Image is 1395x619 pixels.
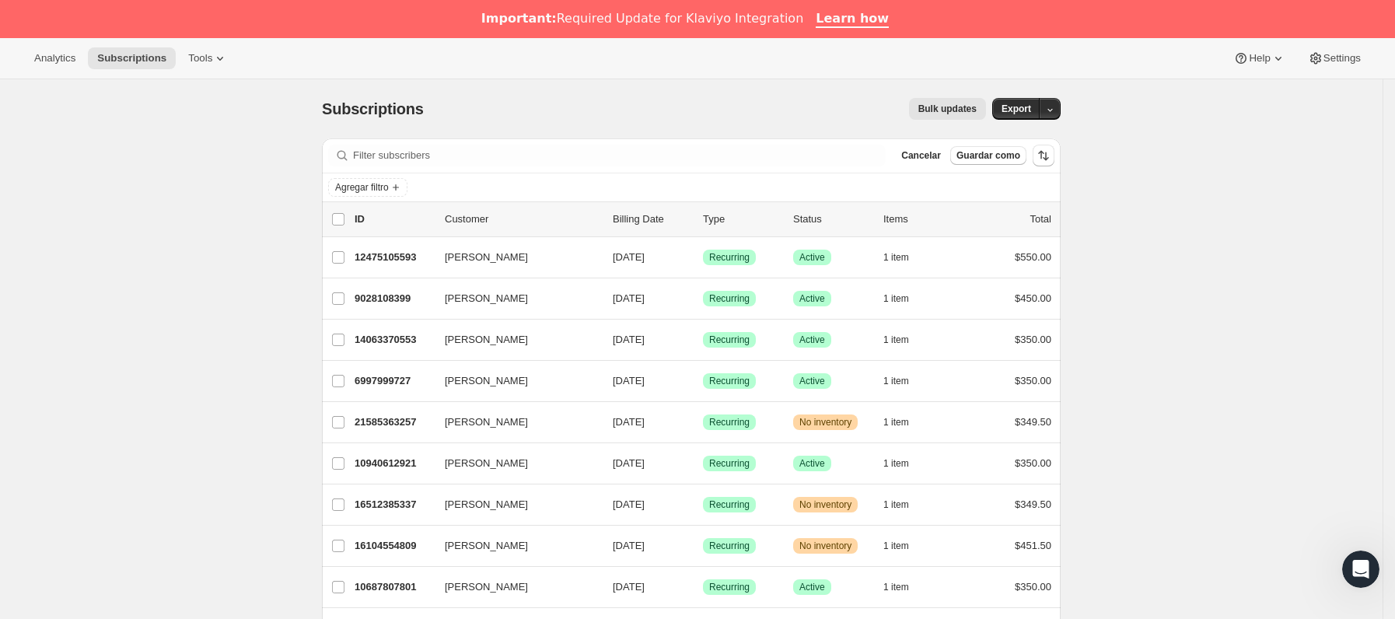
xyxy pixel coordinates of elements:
[793,212,871,227] p: Status
[613,375,645,386] span: [DATE]
[709,457,750,470] span: Recurring
[353,145,886,166] input: Filter subscribers
[709,416,750,428] span: Recurring
[709,292,750,305] span: Recurring
[1015,457,1051,469] span: $350.00
[883,329,926,351] button: 1 item
[435,533,591,558] button: [PERSON_NAME]
[883,212,961,227] div: Items
[355,329,1051,351] div: 14063370553[PERSON_NAME][DATE]LogradoRecurringLogradoActive1 item$350.00
[355,332,432,348] p: 14063370553
[188,52,212,65] span: Tools
[322,100,424,117] span: Subscriptions
[816,11,889,28] a: Learn how
[895,146,947,165] button: Cancelar
[435,369,591,393] button: [PERSON_NAME]
[709,334,750,346] span: Recurring
[613,540,645,551] span: [DATE]
[709,375,750,387] span: Recurring
[34,52,75,65] span: Analytics
[445,291,528,306] span: [PERSON_NAME]
[88,47,176,69] button: Subscriptions
[799,416,851,428] span: No inventory
[445,332,528,348] span: [PERSON_NAME]
[956,149,1020,162] span: Guardar como
[1323,52,1361,65] span: Settings
[799,457,825,470] span: Active
[883,288,926,309] button: 1 item
[1015,251,1051,263] span: $550.00
[445,250,528,265] span: [PERSON_NAME]
[709,540,750,552] span: Recurring
[435,575,591,600] button: [PERSON_NAME]
[355,370,1051,392] div: 6997999727[PERSON_NAME][DATE]LogradoRecurringLogradoActive1 item$350.00
[883,581,909,593] span: 1 item
[355,212,1051,227] div: IDCustomerBilling DateTypeStatusItemsTotal
[335,181,389,194] span: Agregar filtro
[613,334,645,345] span: [DATE]
[613,498,645,510] span: [DATE]
[445,414,528,430] span: [PERSON_NAME]
[613,581,645,593] span: [DATE]
[355,373,432,389] p: 6997999727
[355,247,1051,268] div: 12475105593[PERSON_NAME][DATE]LogradoRecurringLogradoActive1 item$550.00
[613,457,645,469] span: [DATE]
[1015,375,1051,386] span: $350.00
[883,247,926,268] button: 1 item
[355,411,1051,433] div: 21585363257[PERSON_NAME][DATE]LogradoRecurringAdvertenciaNo inventory1 item$349.50
[613,416,645,428] span: [DATE]
[445,212,600,227] p: Customer
[355,576,1051,598] div: 10687807801[PERSON_NAME][DATE]LogradoRecurringLogradoActive1 item$350.00
[918,103,977,115] span: Bulk updates
[1015,581,1051,593] span: $350.00
[883,457,909,470] span: 1 item
[435,245,591,270] button: [PERSON_NAME]
[355,456,432,471] p: 10940612921
[950,146,1026,165] button: Guardar como
[435,492,591,517] button: [PERSON_NAME]
[355,538,432,554] p: 16104554809
[1030,212,1051,227] p: Total
[883,292,909,305] span: 1 item
[613,292,645,304] span: [DATE]
[1015,292,1051,304] span: $450.00
[445,373,528,389] span: [PERSON_NAME]
[1299,47,1370,69] button: Settings
[883,576,926,598] button: 1 item
[613,212,691,227] p: Billing Date
[709,581,750,593] span: Recurring
[901,149,941,162] span: Cancelar
[883,411,926,433] button: 1 item
[355,579,432,595] p: 10687807801
[25,47,85,69] button: Analytics
[445,456,528,471] span: [PERSON_NAME]
[355,288,1051,309] div: 9028108399[PERSON_NAME][DATE]LogradoRecurringLogradoActive1 item$450.00
[435,410,591,435] button: [PERSON_NAME]
[435,327,591,352] button: [PERSON_NAME]
[355,535,1051,557] div: 16104554809[PERSON_NAME][DATE]LogradoRecurringAdvertenciaNo inventory1 item$451.50
[435,286,591,311] button: [PERSON_NAME]
[613,251,645,263] span: [DATE]
[799,540,851,552] span: No inventory
[1342,551,1379,588] iframe: Intercom live chat
[883,453,926,474] button: 1 item
[883,251,909,264] span: 1 item
[883,494,926,516] button: 1 item
[883,416,909,428] span: 1 item
[179,47,237,69] button: Tools
[481,11,557,26] b: Important:
[1015,540,1051,551] span: $451.50
[355,497,432,512] p: 16512385337
[328,178,407,197] button: Agregar filtro
[883,535,926,557] button: 1 item
[435,451,591,476] button: [PERSON_NAME]
[355,414,432,430] p: 21585363257
[799,498,851,511] span: No inventory
[355,250,432,265] p: 12475105593
[799,581,825,593] span: Active
[799,334,825,346] span: Active
[1015,416,1051,428] span: $349.50
[1249,52,1270,65] span: Help
[1224,47,1295,69] button: Help
[883,334,909,346] span: 1 item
